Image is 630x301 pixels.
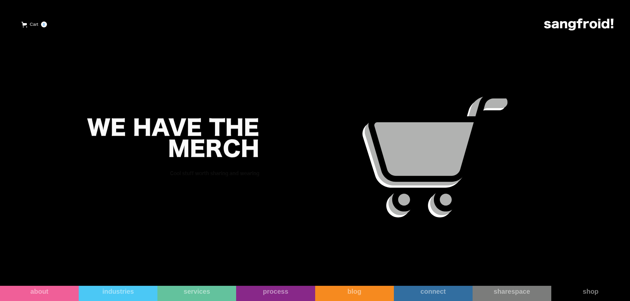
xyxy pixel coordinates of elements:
[30,21,38,28] div: Cart
[79,287,157,295] div: industries
[544,19,613,30] img: logo
[79,286,157,301] a: industries
[87,118,259,160] h2: WE HAVE THE MERCH
[394,287,473,295] div: connect
[315,286,394,301] a: blog
[41,21,47,27] div: 0
[394,286,473,301] a: connect
[551,286,630,301] a: shop
[473,287,551,295] div: sharespace
[315,287,394,295] div: blog
[473,286,551,301] a: sharespace
[17,18,52,31] a: Open cart
[236,286,315,301] a: process
[87,168,259,178] div: Cool stuff worth sharing and wearing
[551,287,630,295] div: shop
[157,287,236,295] div: services
[236,287,315,295] div: process
[157,286,236,301] a: services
